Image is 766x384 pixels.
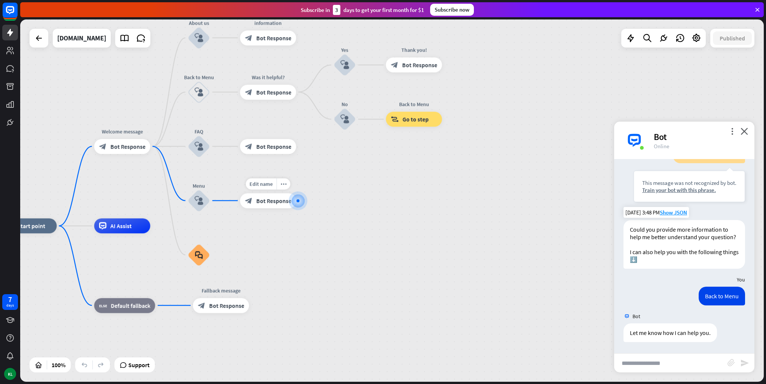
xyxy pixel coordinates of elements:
[6,3,28,25] button: Open LiveChat chat widget
[380,101,448,108] div: Back to Menu
[177,73,221,81] div: Back to Menu
[6,303,14,308] div: days
[249,180,273,187] span: Edit name
[699,287,745,305] div: Back to Menu
[209,302,244,309] span: Bot Response
[198,302,205,309] i: block_bot_response
[654,131,745,143] div: Bot
[642,186,736,193] div: Train your bot with this phrase.
[17,222,45,230] span: Start point
[110,143,145,150] span: Bot Response
[2,294,18,310] a: 7 days
[245,143,252,150] i: block_bot_response
[391,116,399,123] i: block_goto
[89,128,156,135] div: Welcome message
[729,128,736,135] i: more_vert
[235,73,302,81] div: Was it helpful?
[256,34,291,42] span: Bot Response
[177,19,221,27] div: About us
[623,220,745,269] div: Could you provide more information to help me better understand your question? I can also help yo...
[187,287,255,294] div: Fallback message
[194,142,203,151] i: block_user_input
[301,5,424,15] div: Subscribe in days to get your first month for $1
[4,368,16,380] div: KL
[195,251,203,259] i: block_faq
[49,359,68,371] div: 100%
[713,31,752,45] button: Published
[322,46,367,54] div: Yes
[660,209,687,216] span: Show JSON
[333,5,340,15] div: 3
[194,33,203,42] i: block_user_input
[430,4,474,16] div: Subscribe now
[245,197,252,204] i: block_bot_response
[256,143,291,150] span: Bot Response
[194,196,203,205] i: block_user_input
[623,323,717,342] div: Let me know how I can help you.
[741,128,748,135] i: close
[194,88,203,97] i: block_user_input
[245,88,252,96] i: block_bot_response
[128,359,150,371] span: Support
[737,276,745,283] span: You
[177,128,221,135] div: FAQ
[623,207,689,218] div: [DATE] 3:48 PM
[391,61,398,69] i: block_bot_response
[110,222,132,230] span: AI Assist
[727,359,735,366] i: block_attachment
[177,182,221,189] div: Menu
[340,115,349,124] i: block_user_input
[740,359,749,368] i: send
[99,143,107,150] i: block_bot_response
[642,179,736,186] div: This message was not recognized by bot.
[111,302,150,309] span: Default fallback
[281,181,287,187] i: more_horiz
[256,88,291,96] span: Bot Response
[322,101,367,108] div: No
[245,34,252,42] i: block_bot_response
[402,61,437,69] span: Bot Response
[57,29,106,48] div: hkbu.edu.hk
[340,61,349,70] i: block_user_input
[402,116,429,123] span: Go to step
[99,302,107,309] i: block_fallback
[235,12,302,27] div: Provide company information
[8,296,12,303] div: 7
[654,143,745,150] div: Online
[632,313,640,320] span: Bot
[256,197,291,204] span: Bot Response
[380,46,448,54] div: Thank you!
